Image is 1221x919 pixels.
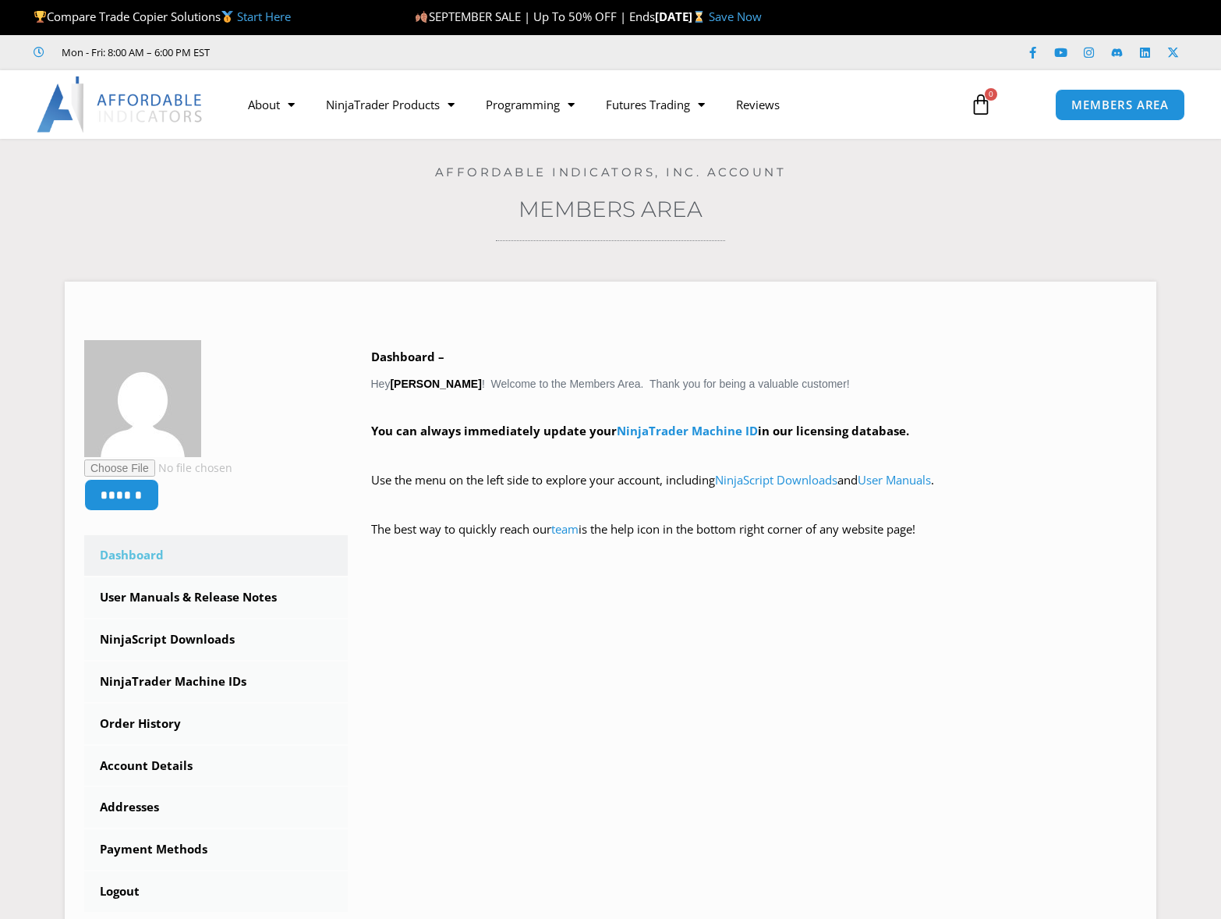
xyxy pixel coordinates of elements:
[371,519,1138,562] p: The best way to quickly reach our is the help icon in the bottom right corner of any website page!
[84,619,348,660] a: NinjaScript Downloads
[34,11,46,23] img: 🏆
[84,829,348,870] a: Payment Methods
[551,521,579,537] a: team
[84,787,348,828] a: Addresses
[310,87,470,122] a: NinjaTrader Products
[84,535,348,576] a: Dashboard
[84,746,348,786] a: Account Details
[590,87,720,122] a: Futures Trading
[221,11,233,23] img: 🥇
[655,9,709,24] strong: [DATE]
[371,423,909,438] strong: You can always immediately update your in our licensing database.
[34,9,291,24] span: Compare Trade Copier Solutions
[693,11,705,23] img: ⌛
[617,423,758,438] a: NinjaTrader Machine ID
[237,9,291,24] a: Start Here
[715,472,837,488] a: NinjaScript Downloads
[371,346,1138,562] div: Hey ! Welcome to the Members Area. Thank you for being a valuable customer!
[416,11,427,23] img: 🍂
[985,88,997,101] span: 0
[232,87,953,122] nav: Menu
[390,378,481,390] strong: [PERSON_NAME]
[371,470,1138,513] p: Use the menu on the left side to explore your account, including and .
[720,87,795,122] a: Reviews
[518,196,703,222] a: Members Area
[84,704,348,744] a: Order History
[435,165,787,179] a: Affordable Indicators, Inc. Account
[84,340,201,457] img: e9244dac31e27814b1c8399a8a90f73dc17463dc1a02ec8e6444c38ba191d7ba
[371,349,444,364] b: Dashboard –
[37,76,204,133] img: LogoAI | Affordable Indicators – NinjaTrader
[1071,99,1169,111] span: MEMBERS AREA
[84,577,348,618] a: User Manuals & Release Notes
[858,472,931,488] a: User Manuals
[84,535,348,912] nav: Account pages
[232,87,310,122] a: About
[58,43,210,62] span: Mon - Fri: 8:00 AM – 6:00 PM EST
[415,9,654,24] span: SEPTEMBER SALE | Up To 50% OFF | Ends
[1055,89,1185,121] a: MEMBERS AREA
[84,662,348,702] a: NinjaTrader Machine IDs
[709,9,762,24] a: Save Now
[232,44,465,60] iframe: Customer reviews powered by Trustpilot
[84,871,348,912] a: Logout
[470,87,590,122] a: Programming
[947,82,1015,127] a: 0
